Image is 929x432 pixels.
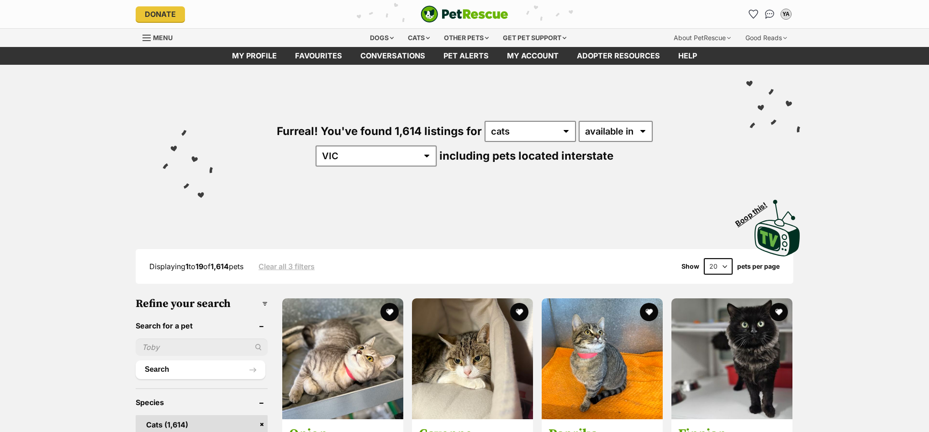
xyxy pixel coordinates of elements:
strong: 19 [195,262,203,271]
button: My account [779,7,793,21]
a: Donate [136,6,185,22]
div: Cats [401,29,436,47]
div: Get pet support [496,29,573,47]
header: Search for a pet [136,322,268,330]
button: Search [136,360,265,379]
button: favourite [380,303,399,321]
a: PetRescue [421,5,508,23]
span: Displaying to of pets [149,262,243,271]
button: favourite [510,303,528,321]
img: Onion - Domestic Short Hair Cat [282,298,403,419]
input: Toby [136,338,268,356]
div: YA [781,10,791,19]
a: Adopter resources [568,47,669,65]
span: Menu [153,34,173,42]
strong: 1,614 [211,262,229,271]
span: Furreal! You've found 1,614 listings for [277,125,482,138]
div: About PetRescue [667,29,737,47]
a: Boop this! [755,192,800,258]
a: Pet alerts [434,47,498,65]
img: Paprika - Domestic Short Hair Cat [542,298,663,419]
button: favourite [770,303,788,321]
header: Species [136,398,268,406]
h3: Refine your search [136,297,268,310]
span: including pets located interstate [439,149,613,162]
span: Show [681,263,699,270]
a: Favourites [286,47,351,65]
img: chat-41dd97257d64d25036548639549fe6c8038ab92f7586957e7f3b1b290dea8141.svg [765,10,775,19]
button: favourite [640,303,658,321]
a: My profile [223,47,286,65]
div: Other pets [438,29,495,47]
a: My account [498,47,568,65]
a: Favourites [746,7,760,21]
a: Conversations [762,7,777,21]
a: Clear all 3 filters [259,262,315,271]
span: Boop this! [734,195,776,228]
ul: Account quick links [746,7,793,21]
a: conversations [351,47,434,65]
a: Menu [143,29,179,45]
a: Help [669,47,706,65]
div: Good Reads [739,29,793,47]
strong: 1 [185,262,189,271]
label: pets per page [737,263,780,270]
img: PetRescue TV logo [755,200,800,256]
div: Dogs [364,29,400,47]
img: Cayenne - Domestic Short Hair Cat [412,298,533,419]
img: Finnian - Domestic Longhair Cat [671,298,792,419]
img: logo-cat-932fe2b9b8326f06289b0f2fb663e598f794de774fb13d1741a6617ecf9a85b4.svg [421,5,508,23]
